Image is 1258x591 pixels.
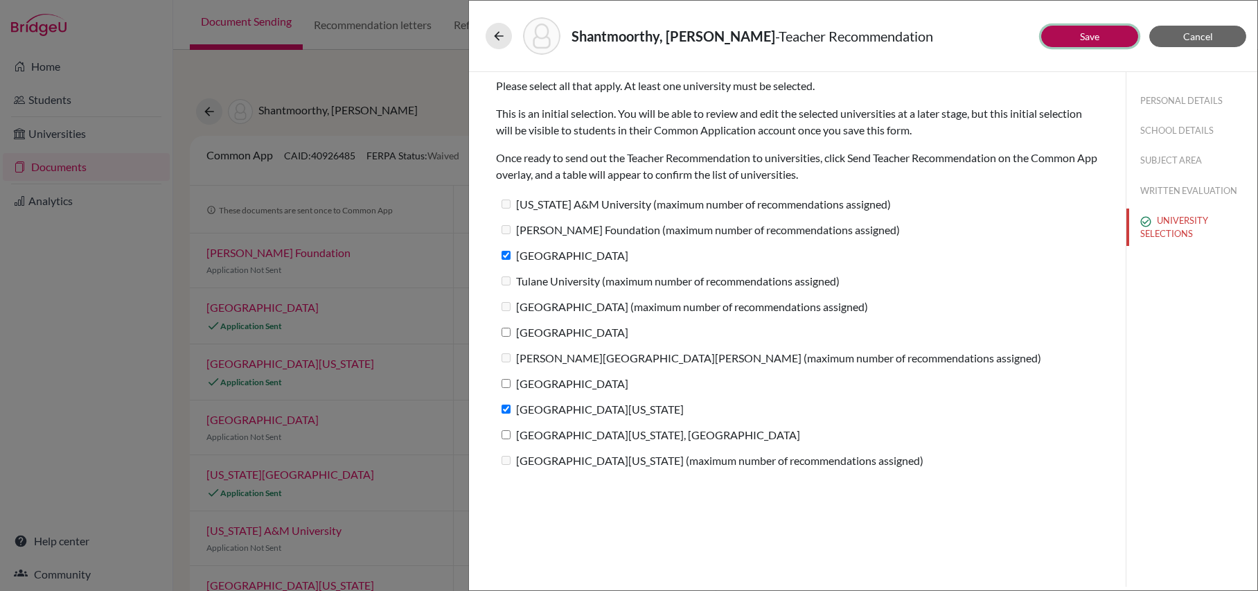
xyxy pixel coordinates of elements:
[496,425,800,445] label: [GEOGRAPHIC_DATA][US_STATE], [GEOGRAPHIC_DATA]
[1126,89,1257,113] button: PERSONAL DETAILS
[496,399,684,419] label: [GEOGRAPHIC_DATA][US_STATE]
[496,450,923,470] label: [GEOGRAPHIC_DATA][US_STATE] (maximum number of recommendations assigned)
[502,353,511,362] input: [PERSON_NAME][GEOGRAPHIC_DATA][PERSON_NAME] (maximum number of recommendations assigned)
[1126,118,1257,143] button: SCHOOL DETAILS
[496,297,868,317] label: [GEOGRAPHIC_DATA] (maximum number of recommendations assigned)
[496,105,1099,139] p: This is an initial selection. You will be able to review and edit the selected universities at a ...
[572,28,775,44] strong: Shantmoorthy, [PERSON_NAME]
[502,379,511,388] input: [GEOGRAPHIC_DATA]
[496,78,1099,94] p: Please select all that apply. At least one university must be selected.
[496,322,628,342] label: [GEOGRAPHIC_DATA]
[502,302,511,311] input: [GEOGRAPHIC_DATA] (maximum number of recommendations assigned)
[502,430,511,439] input: [GEOGRAPHIC_DATA][US_STATE], [GEOGRAPHIC_DATA]
[502,456,511,465] input: [GEOGRAPHIC_DATA][US_STATE] (maximum number of recommendations assigned)
[496,271,840,291] label: Tulane University (maximum number of recommendations assigned)
[1126,179,1257,203] button: WRITTEN EVALUATION
[502,328,511,337] input: [GEOGRAPHIC_DATA]
[775,28,933,44] span: - Teacher Recommendation
[502,405,511,414] input: [GEOGRAPHIC_DATA][US_STATE]
[496,194,891,214] label: [US_STATE] A&M University (maximum number of recommendations assigned)
[496,373,628,394] label: [GEOGRAPHIC_DATA]
[502,251,511,260] input: [GEOGRAPHIC_DATA]
[496,150,1099,183] p: Once ready to send out the Teacher Recommendation to universities, click Send Teacher Recommendat...
[502,225,511,234] input: [PERSON_NAME] Foundation (maximum number of recommendations assigned)
[1140,216,1151,227] img: check_circle_outline-e4d4ac0f8e9136db5ab2.svg
[496,220,900,240] label: [PERSON_NAME] Foundation (maximum number of recommendations assigned)
[1126,209,1257,246] button: UNIVERSITY SELECTIONS
[496,348,1041,368] label: [PERSON_NAME][GEOGRAPHIC_DATA][PERSON_NAME] (maximum number of recommendations assigned)
[502,200,511,209] input: [US_STATE] A&M University (maximum number of recommendations assigned)
[496,245,628,265] label: [GEOGRAPHIC_DATA]
[1126,148,1257,173] button: SUBJECT AREA
[502,276,511,285] input: Tulane University (maximum number of recommendations assigned)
